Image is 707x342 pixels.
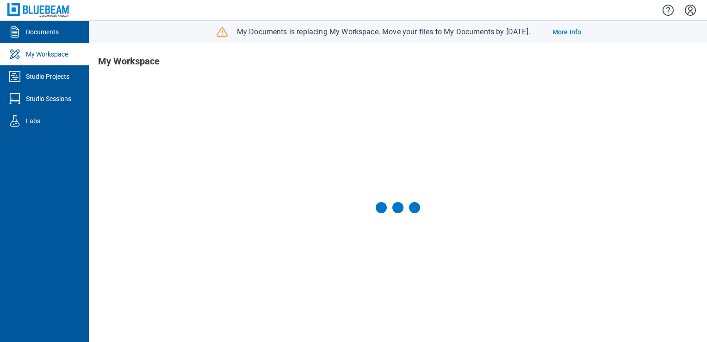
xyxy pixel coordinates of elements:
[26,94,71,103] div: Studio Sessions
[26,116,40,126] div: Labs
[7,47,22,62] svg: My Workspace
[26,27,59,37] div: Documents
[552,27,581,37] a: More Info
[237,27,530,37] p: My Documents is replacing My Workspace. Move your files to My Documents by [DATE].
[7,91,22,106] svg: Studio Sessions
[98,56,160,71] h1: My Workspace
[376,202,420,213] div: Loading My Workspace
[7,3,70,17] img: Bluebeam, Inc.
[7,25,22,39] svg: Documents
[683,2,698,18] button: Settings
[7,114,22,128] svg: Labs
[7,69,22,84] svg: Studio Projects
[26,50,68,59] div: My Workspace
[26,72,69,81] div: Studio Projects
